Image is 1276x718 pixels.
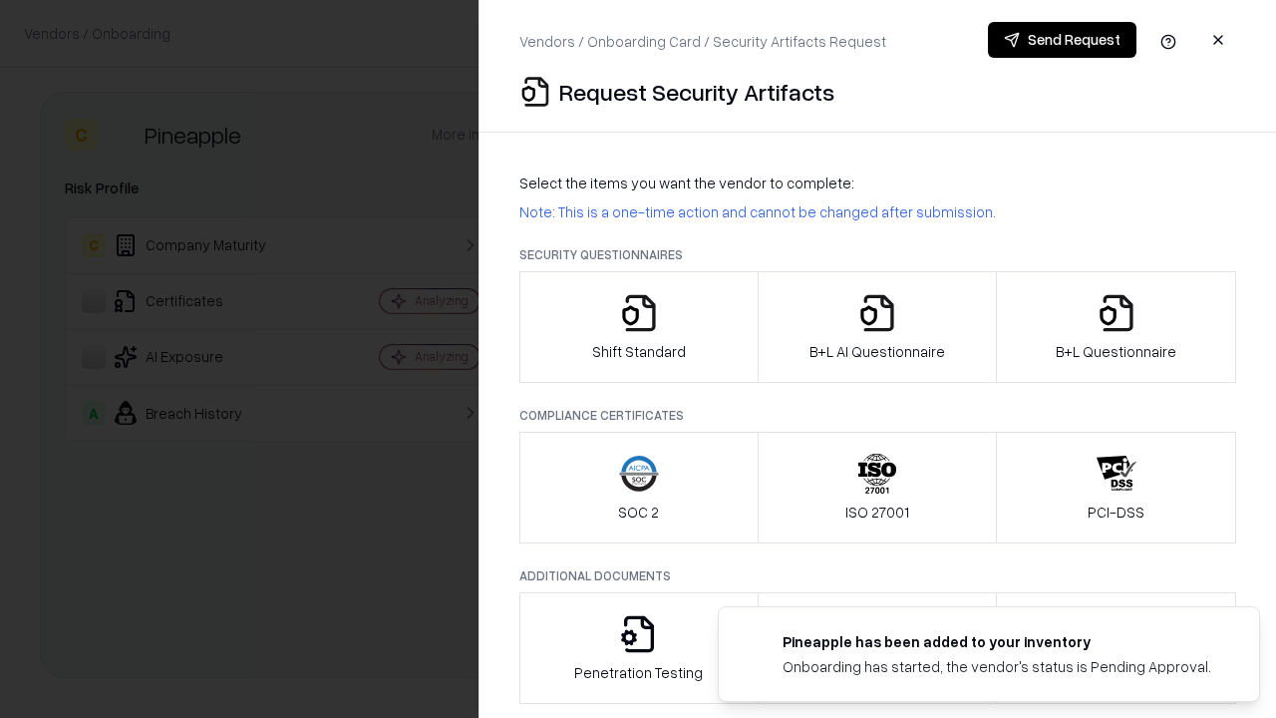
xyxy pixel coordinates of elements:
p: Select the items you want the vendor to complete: [519,173,1236,193]
button: ISO 27001 [758,432,998,543]
p: B+L AI Questionnaire [809,341,945,362]
button: B+L AI Questionnaire [758,271,998,383]
button: PCI-DSS [996,432,1236,543]
p: Request Security Artifacts [559,76,834,108]
p: PCI-DSS [1088,502,1144,523]
p: SOC 2 [618,502,659,523]
p: Penetration Testing [574,662,703,683]
button: Shift Standard [519,271,759,383]
button: Penetration Testing [519,592,759,704]
button: B+L Questionnaire [996,271,1236,383]
div: Pineapple has been added to your inventory [783,631,1211,652]
button: Send Request [988,22,1136,58]
button: Data Processing Agreement [996,592,1236,704]
p: Vendors / Onboarding Card / Security Artifacts Request [519,31,886,52]
p: Compliance Certificates [519,407,1236,424]
p: Note: This is a one-time action and cannot be changed after submission. [519,201,1236,222]
p: Shift Standard [592,341,686,362]
button: Privacy Policy [758,592,998,704]
p: Security Questionnaires [519,246,1236,263]
p: B+L Questionnaire [1056,341,1176,362]
div: Onboarding has started, the vendor's status is Pending Approval. [783,656,1211,677]
button: SOC 2 [519,432,759,543]
p: ISO 27001 [845,502,909,523]
p: Additional Documents [519,567,1236,584]
img: pineappleenergy.com [743,631,767,655]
